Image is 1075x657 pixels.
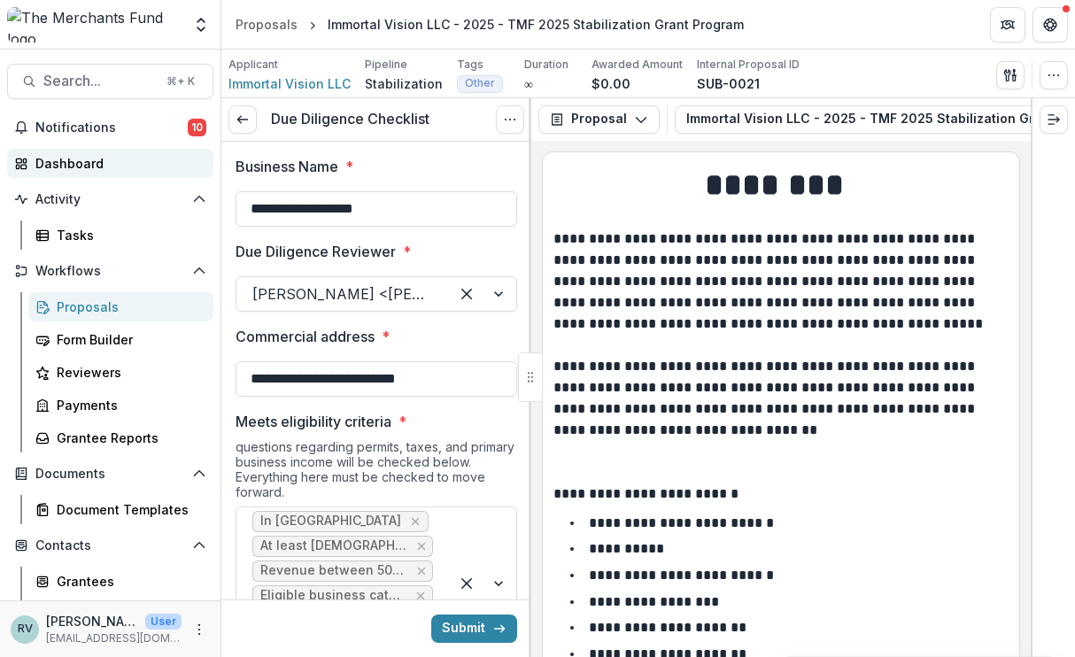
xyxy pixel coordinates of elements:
[228,74,351,93] a: Immortal Vision LLC
[18,623,33,635] div: Rachael Viscidy
[189,7,213,43] button: Open entity switcher
[260,514,401,529] span: In [GEOGRAPHIC_DATA]
[260,563,409,578] span: Revenue between 50k and 750k
[46,630,182,646] p: [EMAIL_ADDRESS][DOMAIN_NAME]
[228,12,305,37] a: Proposals
[452,280,481,308] div: Clear selected options
[28,220,213,250] a: Tasks
[145,614,182,630] p: User
[28,358,213,387] a: Reviewers
[236,241,396,262] p: Due Diligence Reviewer
[496,105,524,134] button: Options
[260,588,407,603] span: Eligible business category
[189,619,210,640] button: More
[28,325,213,354] a: Form Builder
[271,111,429,128] h3: Due Diligence Checklist
[414,537,429,555] div: Remove At least 2 years old
[57,572,199,591] div: Grantees
[28,423,213,452] a: Grantee Reports
[697,57,800,73] p: Internal Proposal ID
[28,292,213,321] a: Proposals
[592,74,630,93] p: $0.00
[1040,105,1068,134] button: Expand right
[163,72,198,91] div: ⌘ + K
[35,264,185,279] span: Workflows
[28,599,213,629] a: Communications
[228,57,278,73] p: Applicant
[365,57,407,73] p: Pipeline
[524,57,568,73] p: Duration
[35,192,185,207] span: Activity
[28,390,213,420] a: Payments
[57,363,199,382] div: Reviewers
[35,538,185,553] span: Contacts
[7,257,213,285] button: Open Workflows
[7,113,213,142] button: Notifications10
[697,74,760,93] p: SUB-0021
[7,531,213,560] button: Open Contacts
[35,467,185,482] span: Documents
[538,105,660,134] button: Proposal
[228,12,751,37] nav: breadcrumb
[7,149,213,178] a: Dashboard
[7,185,213,213] button: Open Activity
[57,429,199,447] div: Grantee Reports
[57,500,199,519] div: Document Templates
[35,154,199,173] div: Dashboard
[524,74,533,93] p: ∞
[46,612,138,630] p: [PERSON_NAME]
[57,298,199,316] div: Proposals
[260,538,409,553] span: At least [DEMOGRAPHIC_DATA]
[57,330,199,349] div: Form Builder
[57,226,199,244] div: Tasks
[28,567,213,596] a: Grantees
[365,74,443,93] p: Stabilization
[236,156,338,177] p: Business Name
[414,562,429,580] div: Remove Revenue between 50k and 750k
[7,460,213,488] button: Open Documents
[28,495,213,524] a: Document Templates
[43,73,156,89] span: Search...
[452,569,481,598] div: Clear selected options
[236,411,391,432] p: Meets eligibility criteria
[465,77,495,89] span: Other
[7,64,213,99] button: Search...
[236,326,375,347] p: Commercial address
[57,396,199,414] div: Payments
[413,587,429,605] div: Remove Eligible business category
[431,614,517,643] button: Submit
[236,439,517,506] div: questions regarding permits, taxes, and primary business income will be checked below. Everything...
[406,513,424,530] div: Remove In Philadelphia
[188,119,206,136] span: 10
[328,15,744,34] div: Immortal Vision LLC - 2025 - TMF 2025 Stabilization Grant Program
[457,57,483,73] p: Tags
[990,7,1025,43] button: Partners
[1032,7,1068,43] button: Get Help
[35,120,188,135] span: Notifications
[7,7,182,43] img: The Merchants Fund logo
[592,57,683,73] p: Awarded Amount
[236,15,298,34] div: Proposals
